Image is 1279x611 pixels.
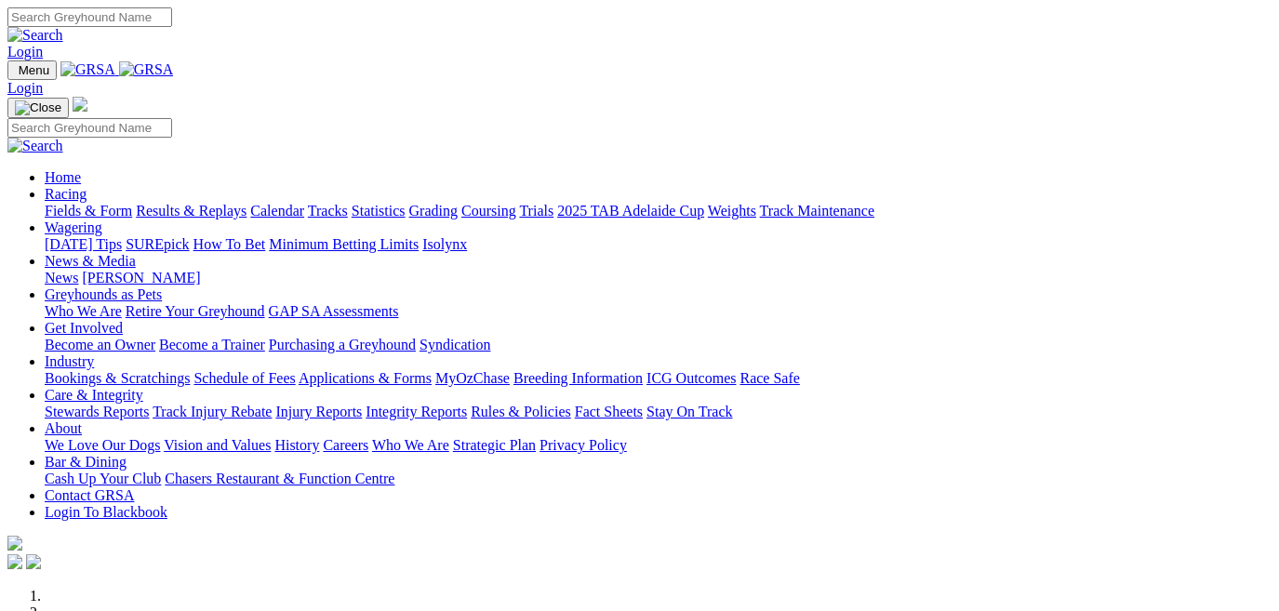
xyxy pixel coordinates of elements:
a: GAP SA Assessments [269,303,399,319]
img: logo-grsa-white.png [7,536,22,551]
a: Greyhounds as Pets [45,286,162,302]
a: Get Involved [45,320,123,336]
img: Search [7,138,63,154]
a: About [45,420,82,436]
a: Login [7,44,43,60]
a: Stewards Reports [45,404,149,419]
a: SUREpick [126,236,189,252]
div: Industry [45,370,1272,387]
a: Careers [323,437,368,453]
a: Injury Reports [275,404,362,419]
a: History [274,437,319,453]
a: Trials [519,203,553,219]
img: GRSA [119,61,174,78]
input: Search [7,118,172,138]
span: Menu [19,63,49,77]
div: Care & Integrity [45,404,1272,420]
a: Bar & Dining [45,454,127,470]
a: Race Safe [739,370,799,386]
img: logo-grsa-white.png [73,97,87,112]
a: Contact GRSA [45,487,134,503]
a: Cash Up Your Club [45,471,161,486]
a: Privacy Policy [540,437,627,453]
a: Grading [409,203,458,219]
a: Stay On Track [646,404,732,419]
a: 2025 TAB Adelaide Cup [557,203,704,219]
a: Tracks [308,203,348,219]
a: Who We Are [45,303,122,319]
a: Results & Replays [136,203,246,219]
a: Isolynx [422,236,467,252]
button: Toggle navigation [7,60,57,80]
a: MyOzChase [435,370,510,386]
a: Track Maintenance [760,203,874,219]
div: Get Involved [45,337,1272,353]
a: Strategic Plan [453,437,536,453]
div: About [45,437,1272,454]
a: Coursing [461,203,516,219]
a: Chasers Restaurant & Function Centre [165,471,394,486]
a: Rules & Policies [471,404,571,419]
a: Schedule of Fees [193,370,295,386]
div: Wagering [45,236,1272,253]
a: Calendar [250,203,304,219]
a: Wagering [45,219,102,235]
a: Industry [45,353,94,369]
a: [DATE] Tips [45,236,122,252]
a: Who We Are [372,437,449,453]
img: Close [15,100,61,115]
div: Bar & Dining [45,471,1272,487]
a: Home [45,169,81,185]
a: [PERSON_NAME] [82,270,200,286]
a: Track Injury Rebate [153,404,272,419]
img: Search [7,27,63,44]
div: News & Media [45,270,1272,286]
a: Care & Integrity [45,387,143,403]
a: Statistics [352,203,406,219]
a: Become a Trainer [159,337,265,352]
input: Search [7,7,172,27]
a: News [45,270,78,286]
a: Fields & Form [45,203,132,219]
a: Minimum Betting Limits [269,236,419,252]
a: Login To Blackbook [45,504,167,520]
a: How To Bet [193,236,266,252]
a: Weights [708,203,756,219]
a: Racing [45,186,87,202]
a: Integrity Reports [366,404,467,419]
a: Login [7,80,43,96]
a: ICG Outcomes [646,370,736,386]
a: Syndication [420,337,490,352]
div: Racing [45,203,1272,219]
a: Vision and Values [164,437,271,453]
button: Toggle navigation [7,98,69,118]
a: Purchasing a Greyhound [269,337,416,352]
a: Bookings & Scratchings [45,370,190,386]
a: Become an Owner [45,337,155,352]
a: News & Media [45,253,136,269]
a: We Love Our Dogs [45,437,160,453]
img: facebook.svg [7,554,22,569]
a: Retire Your Greyhound [126,303,265,319]
a: Fact Sheets [575,404,643,419]
div: Greyhounds as Pets [45,303,1272,320]
img: GRSA [60,61,115,78]
a: Applications & Forms [299,370,432,386]
a: Breeding Information [513,370,643,386]
img: twitter.svg [26,554,41,569]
